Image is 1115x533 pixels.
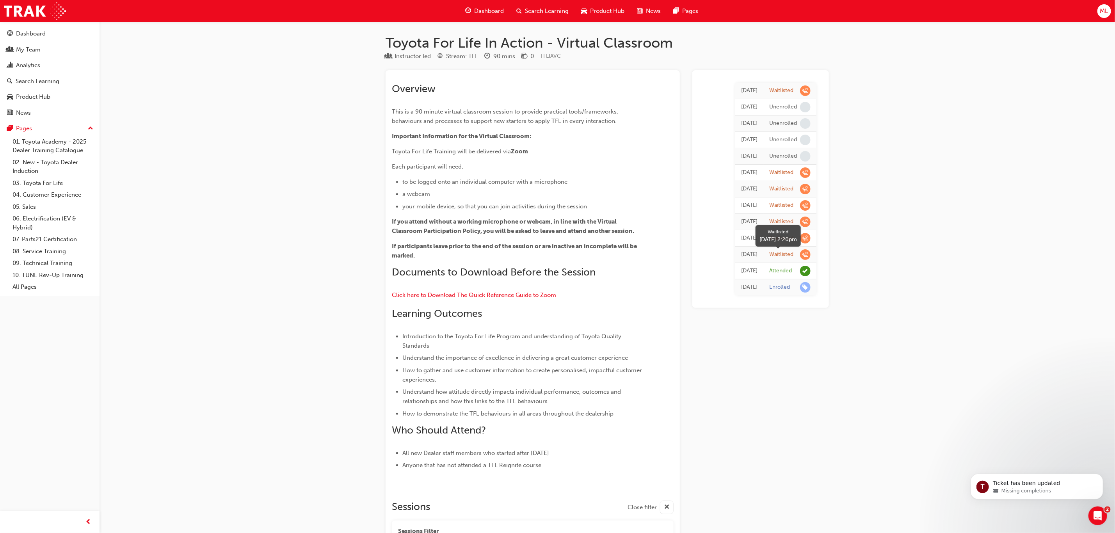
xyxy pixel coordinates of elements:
[7,125,13,132] span: pages-icon
[664,503,670,512] span: cross-icon
[7,62,13,69] span: chart-icon
[769,153,797,160] div: Unenrolled
[7,30,13,37] span: guage-icon
[16,108,31,117] div: News
[741,185,758,194] div: Wed Sep 03 2025 14:42:30 GMT+1000 (Australian Eastern Standard Time)
[540,53,561,59] span: Learning resource code
[769,87,793,94] div: Waitlisted
[769,185,793,193] div: Waitlisted
[741,250,758,259] div: Wed Sep 03 2025 14:20:06 GMT+1000 (Australian Eastern Standard Time)
[800,151,811,162] span: learningRecordVerb_NONE-icon
[800,200,811,211] span: learningRecordVerb_WAITLIST-icon
[16,124,32,133] div: Pages
[800,118,811,129] span: learningRecordVerb_NONE-icon
[800,249,811,260] span: learningRecordVerb_WAITLIST-icon
[637,6,643,16] span: news-icon
[759,228,797,235] div: Waitlisted
[3,121,96,136] button: Pages
[769,251,793,258] div: Waitlisted
[7,46,13,53] span: people-icon
[392,266,596,278] span: Documents to Download Before the Session
[741,86,758,95] div: Thu Sep 11 2025 10:01:47 GMT+1000 (Australian Eastern Standard Time)
[459,3,510,19] a: guage-iconDashboard
[16,45,41,54] div: My Team
[769,202,793,209] div: Waitlisted
[741,103,758,112] div: Tue Sep 09 2025 15:00:00 GMT+1000 (Australian Eastern Standard Time)
[628,503,657,512] span: Close filter
[392,83,436,95] span: Overview
[741,152,758,161] div: Thu Sep 04 2025 09:00:00 GMT+1000 (Australian Eastern Standard Time)
[1088,506,1107,525] iframe: Intercom live chat
[759,235,797,243] div: [DATE] 2:20pm
[1104,506,1111,513] span: 2
[392,424,486,436] span: Who Should Attend?
[510,3,575,19] a: search-iconSearch Learning
[402,203,587,210] span: your mobile device, so that you can join activities during the session
[575,3,631,19] a: car-iconProduct Hub
[673,6,679,16] span: pages-icon
[769,120,797,127] div: Unenrolled
[392,218,634,235] span: If you attend without a working microphone or webcam, in line with the Virtual Classroom Particip...
[7,78,12,85] span: search-icon
[9,136,96,156] a: 01. Toyota Academy - 2025 Dealer Training Catalogue
[402,354,628,361] span: Understand the importance of excellence in delivering a great customer experience
[1100,7,1108,16] span: ML
[402,462,541,469] span: Anyone that has not attended a TFL Reignite course
[9,269,96,281] a: 10. TUNE Rev-Up Training
[9,189,96,201] a: 04. Customer Experience
[521,52,534,61] div: Price
[3,27,96,41] a: Dashboard
[446,52,478,61] div: Stream: TFL
[741,217,758,226] div: Wed Sep 03 2025 14:41:45 GMT+1000 (Australian Eastern Standard Time)
[525,7,569,16] span: Search Learning
[800,85,811,96] span: learningRecordVerb_WAITLIST-icon
[402,367,644,383] span: How to gather and use customer information to create personalised, impactful customer experiences.
[741,234,758,243] div: Wed Sep 03 2025 14:40:18 GMT+1000 (Australian Eastern Standard Time)
[3,74,96,89] a: Search Learning
[16,29,46,38] div: Dashboard
[581,6,587,16] span: car-icon
[9,177,96,189] a: 03. Toyota For Life
[437,53,443,60] span: target-icon
[402,388,622,405] span: Understand how attitude directly impacts individual performance, outcomes and relationships and h...
[437,52,478,61] div: Stream
[3,58,96,73] a: Analytics
[16,61,40,70] div: Analytics
[3,90,96,104] a: Product Hub
[3,106,96,120] a: News
[511,148,528,155] span: Zoom
[392,108,620,124] span: This is a 90 minute virtual classroom session to provide practical tools/frameworks, behaviours a...
[741,119,758,128] div: Thu Sep 04 2025 15:00:00 GMT+1000 (Australian Eastern Standard Time)
[392,291,556,298] a: Click here to Download The Quick Reference Guide to Zoom
[682,7,698,16] span: Pages
[741,283,758,292] div: Mon Apr 07 2025 11:47:25 GMT+1000 (Australian Eastern Standard Time)
[9,213,96,233] a: 06. Electrification (EV & Hybrid)
[493,52,515,61] div: 90 mins
[484,53,490,60] span: clock-icon
[769,267,792,275] div: Attended
[800,135,811,145] span: learningRecordVerb_NONE-icon
[9,156,96,177] a: 02. New - Toyota Dealer Induction
[9,257,96,269] a: 09. Technical Training
[386,52,431,61] div: Type
[88,124,93,134] span: up-icon
[667,3,704,19] a: pages-iconPages
[392,133,532,140] span: Important Information for the Virtual Classroom:
[800,233,811,243] span: learningRecordVerb_WAITLIST-icon
[4,2,66,20] img: Trak
[646,7,661,16] span: News
[386,53,391,60] span: learningResourceType_INSTRUCTOR_LED-icon
[7,94,13,101] span: car-icon
[392,148,511,155] span: Toyota For Life Training will be delivered via
[628,501,674,514] button: Close filter
[9,245,96,258] a: 08. Service Training
[516,6,522,16] span: search-icon
[741,135,758,144] div: Thu Sep 04 2025 12:00:00 GMT+1000 (Australian Eastern Standard Time)
[86,517,92,527] span: prev-icon
[769,136,797,144] div: Unenrolled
